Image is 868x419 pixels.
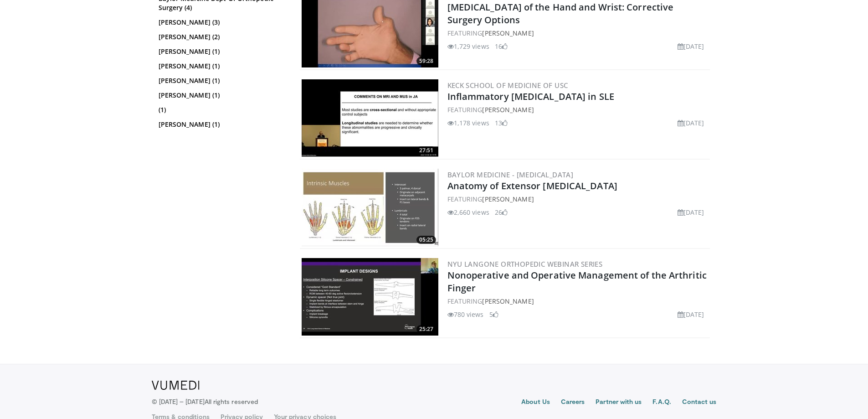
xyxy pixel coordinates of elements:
a: [PERSON_NAME] (1) [159,76,284,85]
span: 25:27 [416,325,436,333]
a: [PERSON_NAME] [482,195,534,203]
a: [PERSON_NAME] (2) [159,32,284,41]
a: Careers [561,397,585,408]
a: Anatomy of Extensor [MEDICAL_DATA] [447,180,617,192]
li: 26 [495,207,508,217]
img: aea086df-df0c-4be8-96cf-9c8157846b29.300x170_q85_crop-smart_upscale.jpg [302,258,438,336]
a: (1) [159,105,284,114]
a: Keck School of Medicine of USC [447,81,568,90]
div: FEATURING [447,105,708,114]
img: VuMedi Logo [152,381,200,390]
a: 27:51 [302,79,438,157]
a: [PERSON_NAME] [482,297,534,305]
img: be3ca609-687f-4f15-a920-84d50f6c208c.300x170_q85_crop-smart_upscale.jpg [302,79,438,157]
span: All rights reserved [205,398,258,405]
div: FEATURING [447,296,708,306]
a: F.A.Q. [652,397,671,408]
a: 05:25 [302,169,438,246]
a: [MEDICAL_DATA] of the Hand and Wrist: Corrective Surgery Options [447,1,674,26]
div: FEATURING [447,28,708,38]
span: 27:51 [416,146,436,155]
li: 5 [489,310,498,319]
a: Partner with us [596,397,642,408]
a: NYU Langone Orthopedic Webinar Series [447,259,603,269]
li: 13 [495,118,508,128]
a: Contact us [682,397,717,408]
a: [PERSON_NAME] (3) [159,18,284,27]
div: FEATURING [447,194,708,204]
a: Nonoperative and Operative Management of the Arthritic Finger [447,269,707,294]
a: About Us [521,397,550,408]
li: [DATE] [678,310,704,319]
li: [DATE] [678,207,704,217]
img: 59faadbc-41b2-4a79-a7f0-555de6d87462.300x170_q85_crop-smart_upscale.jpg [302,169,438,246]
li: 1,729 views [447,41,489,51]
a: [PERSON_NAME] [482,105,534,114]
a: [PERSON_NAME] (1) [159,120,284,129]
a: [PERSON_NAME] (1) [159,91,284,100]
li: 1,178 views [447,118,489,128]
a: Inflammatory [MEDICAL_DATA] in SLE [447,90,614,103]
li: 2,660 views [447,207,489,217]
li: [DATE] [678,41,704,51]
span: 05:25 [416,236,436,244]
li: 780 views [447,310,484,319]
a: [PERSON_NAME] (1) [159,62,284,71]
a: [PERSON_NAME] [482,29,534,37]
p: © [DATE] – [DATE] [152,397,258,406]
a: [PERSON_NAME] (1) [159,47,284,56]
span: 59:28 [416,57,436,65]
li: [DATE] [678,118,704,128]
li: 16 [495,41,508,51]
a: 25:27 [302,258,438,336]
a: Baylor Medicine - [MEDICAL_DATA] [447,170,574,179]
